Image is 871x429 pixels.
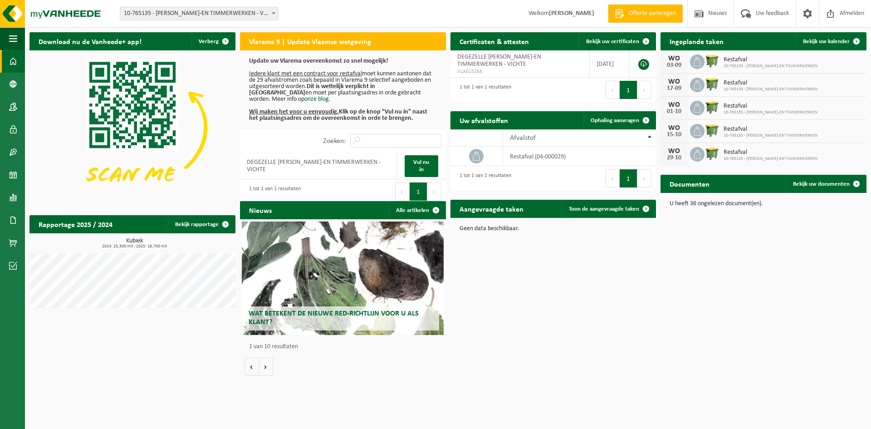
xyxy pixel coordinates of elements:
span: 10-765135 - DEGEZELLE PATRICK SCHILDER-EN TIMMERWERKEN - VICHTE [120,7,278,20]
span: 10-765135 - [PERSON_NAME]-EN TIMMERWERKEN [724,87,817,92]
button: 1 [620,81,637,99]
div: 17-09 [665,85,683,92]
div: WO [665,148,683,155]
button: 1 [410,182,427,201]
img: WB-1100-HPE-GN-50 [705,99,720,115]
button: Previous [395,182,410,201]
div: WO [665,124,683,132]
span: Restafval [724,149,817,156]
span: Restafval [724,103,817,110]
span: Offerte aanvragen [626,9,678,18]
h2: Uw afvalstoffen [450,111,517,129]
p: U heeft 36 ongelezen document(en). [670,201,857,207]
a: Ophaling aanvragen [583,111,655,129]
label: Zoeken: [323,138,346,145]
a: Offerte aanvragen [608,5,683,23]
div: 1 tot 1 van 1 resultaten [455,168,511,188]
button: Vorige [245,358,259,376]
span: 10-765135 - [PERSON_NAME]-EN TIMMERWERKEN [724,156,817,162]
button: 1 [620,169,637,187]
span: Bekijk uw certificaten [586,39,639,44]
span: Verberg [199,39,219,44]
a: Toon de aangevraagde taken [562,200,655,218]
span: Toon de aangevraagde taken [569,206,639,212]
b: Update uw Vlarema overeenkomst zo snel mogelijk! [249,58,388,64]
span: Restafval [724,56,817,64]
div: 15-10 [665,132,683,138]
div: 01-10 [665,108,683,115]
h2: Documenten [661,175,719,192]
a: Bekijk uw kalender [796,32,866,50]
a: Bekijk uw documenten [786,175,866,193]
span: Wat betekent de nieuwe RED-richtlijn voor u als klant? [249,310,419,326]
button: Previous [605,169,620,187]
a: Vul nu in [405,155,438,177]
u: Wij maken het voor u eenvoudig. [249,108,339,115]
span: 10-765135 - [PERSON_NAME]-EN TIMMERWERKEN [724,64,817,69]
h2: Vlarema 9 | Update Vlaamse wetgeving [240,32,380,50]
span: Bekijk uw documenten [793,181,850,187]
span: VLA615268 [457,68,582,75]
h2: Aangevraagde taken [450,200,533,217]
p: moet kunnen aantonen dat de 29 afvalstromen zoals bepaald in Vlarema 9 selectief aangeboden en ui... [249,58,437,122]
a: Bekijk uw certificaten [579,32,655,50]
div: 03-09 [665,62,683,69]
div: 1 tot 1 van 1 resultaten [455,80,511,100]
span: 10-765135 - [PERSON_NAME]-EN TIMMERWERKEN [724,133,817,138]
a: Bekijk rapportage [168,215,235,233]
a: Alle artikelen [389,201,445,219]
h2: Rapportage 2025 / 2024 [29,215,122,233]
td: [DATE] [590,50,629,78]
span: 10-765135 - DEGEZELLE PATRICK SCHILDER-EN TIMMERWERKEN - VICHTE [120,7,279,20]
u: Iedere klant met een contract voor restafval [249,70,362,77]
button: Next [637,169,651,187]
td: DEGEZELLE [PERSON_NAME]-EN TIMMERWERKEN - VICHTE [240,152,397,179]
span: Ophaling aanvragen [591,118,639,123]
button: Verberg [191,32,235,50]
span: Restafval [724,79,817,87]
img: WB-1100-HPE-GN-50 [705,53,720,69]
td: restafval (04-000029) [503,147,656,166]
img: WB-1100-HPE-GN-50 [705,76,720,92]
p: 1 van 10 resultaten [249,344,441,350]
b: Dit is wettelijk verplicht in [GEOGRAPHIC_DATA] [249,83,375,96]
div: WO [665,78,683,85]
button: Volgende [259,358,273,376]
img: WB-1100-HPE-GN-50 [705,146,720,161]
div: 1 tot 1 van 1 resultaten [245,182,301,202]
h3: Kubiek [34,238,235,249]
span: Bekijk uw kalender [803,39,850,44]
p: Geen data beschikbaar. [460,226,647,232]
button: Next [637,81,651,99]
div: 29-10 [665,155,683,161]
h2: Ingeplande taken [661,32,733,50]
img: WB-1100-HPE-GN-50 [705,123,720,138]
h2: Certificaten & attesten [450,32,538,50]
img: Download de VHEPlus App [29,50,235,205]
a: onze blog. [304,96,331,103]
b: Klik op de knop "Vul nu in" naast het plaatsingsadres om de overeenkomst in orde te brengen. [249,108,427,122]
span: Restafval [724,126,817,133]
div: WO [665,55,683,62]
span: 10-765135 - [PERSON_NAME]-EN TIMMERWERKEN [724,110,817,115]
button: Previous [605,81,620,99]
strong: [PERSON_NAME] [549,10,594,17]
h2: Download nu de Vanheede+ app! [29,32,151,50]
span: 2024: 25,300 m3 - 2025: 18,700 m3 [34,244,235,249]
a: Wat betekent de nieuwe RED-richtlijn voor u als klant? [242,222,444,335]
span: DEGEZELLE [PERSON_NAME]-EN TIMMERWERKEN - VICHTE [457,54,541,68]
h2: Nieuws [240,201,281,219]
span: Afvalstof [510,134,536,142]
button: Next [427,182,441,201]
div: WO [665,101,683,108]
